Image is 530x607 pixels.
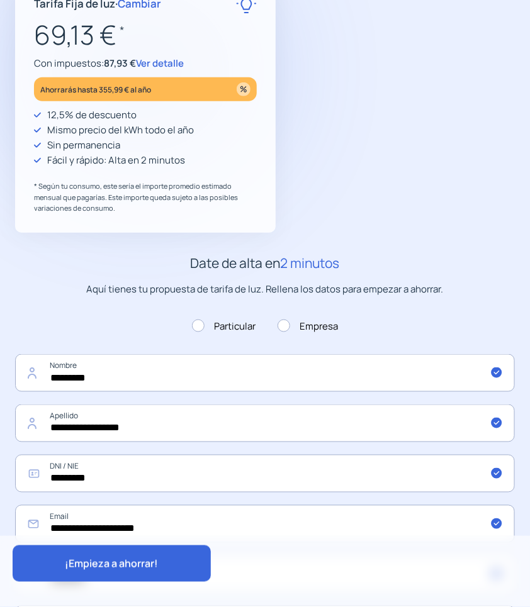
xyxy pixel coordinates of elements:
button: ¡Empieza a ahorrar! [13,545,211,582]
p: 69,13 € [34,14,257,56]
p: Mismo precio del kWh todo el año [47,123,194,138]
img: percentage_icon.svg [237,82,251,96]
label: Empresa [278,319,338,334]
p: Con impuestos: [34,56,257,71]
p: Fácil y rápido: Alta en 2 minutos [47,153,185,168]
p: 12,5% de descuento [47,108,137,123]
span: Ver detalle [136,57,184,70]
p: Aquí tienes tu propuesta de tarifa de luz. Rellena los datos para empezar a ahorrar. [15,282,515,297]
p: Ahorrarás hasta 355,99 € al año [40,82,151,97]
p: Sin permanencia [47,138,120,153]
span: 87,93 € [104,57,136,70]
span: 2 minutos [281,254,340,272]
h2: Date de alta en [15,253,515,274]
span: ¡Empieza a ahorrar! [65,557,159,571]
p: * Según tu consumo, este sería el importe promedio estimado mensual que pagarías. Este importe qu... [34,181,257,214]
label: Particular [192,319,256,334]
